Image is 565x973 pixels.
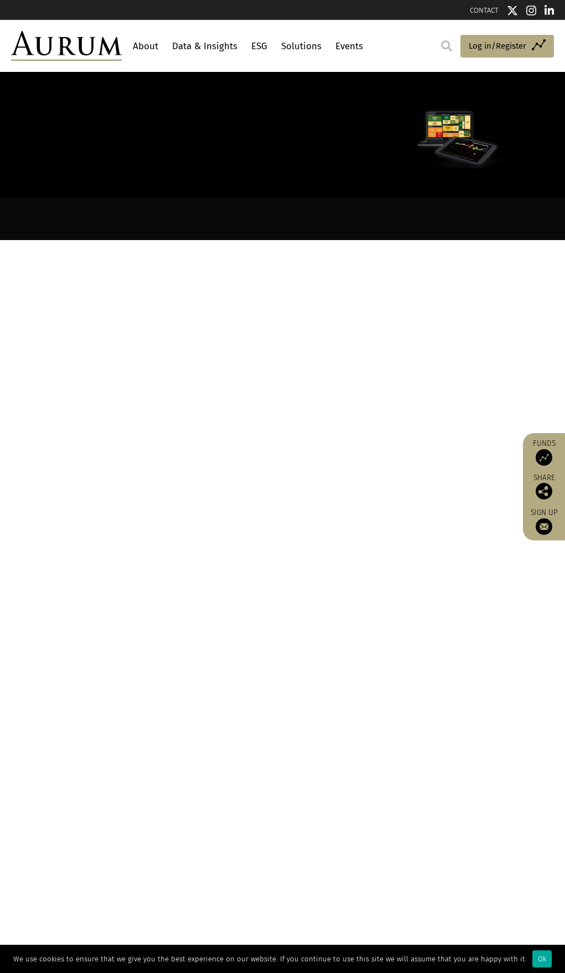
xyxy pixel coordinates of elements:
[536,449,552,466] img: Access Funds
[130,36,161,56] a: About
[528,439,559,466] a: Funds
[460,35,554,58] a: Log in/Register
[248,36,270,56] a: ESG
[469,39,526,53] span: Log in/Register
[169,36,240,56] a: Data & Insights
[526,5,536,16] img: Instagram icon
[536,483,552,499] img: Share this post
[532,950,552,967] div: Ok
[545,5,554,16] img: Linkedin icon
[470,6,499,14] a: CONTACT
[536,518,552,535] img: Sign up to our newsletter
[441,40,452,51] img: search.svg
[11,31,122,61] img: Aurum
[278,36,324,56] a: Solutions
[528,508,559,535] a: Sign up
[333,36,366,56] a: Events
[528,474,559,499] div: Share
[507,5,518,16] img: Twitter icon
